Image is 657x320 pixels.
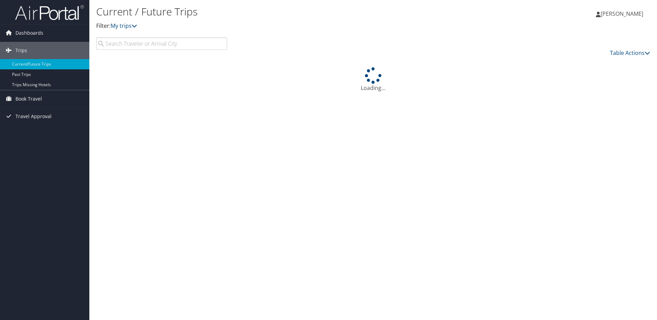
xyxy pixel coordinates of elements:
input: Search Traveler or Arrival City [96,37,227,50]
span: Trips [15,42,27,59]
h1: Current / Future Trips [96,4,466,19]
span: [PERSON_NAME] [601,10,643,18]
span: Dashboards [15,24,43,42]
span: Book Travel [15,90,42,107]
a: My trips [111,22,137,30]
div: Loading... [96,67,650,92]
span: Travel Approval [15,108,52,125]
a: [PERSON_NAME] [596,3,650,24]
a: Table Actions [610,49,650,57]
p: Filter: [96,22,466,31]
img: airportal-logo.png [15,4,84,21]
